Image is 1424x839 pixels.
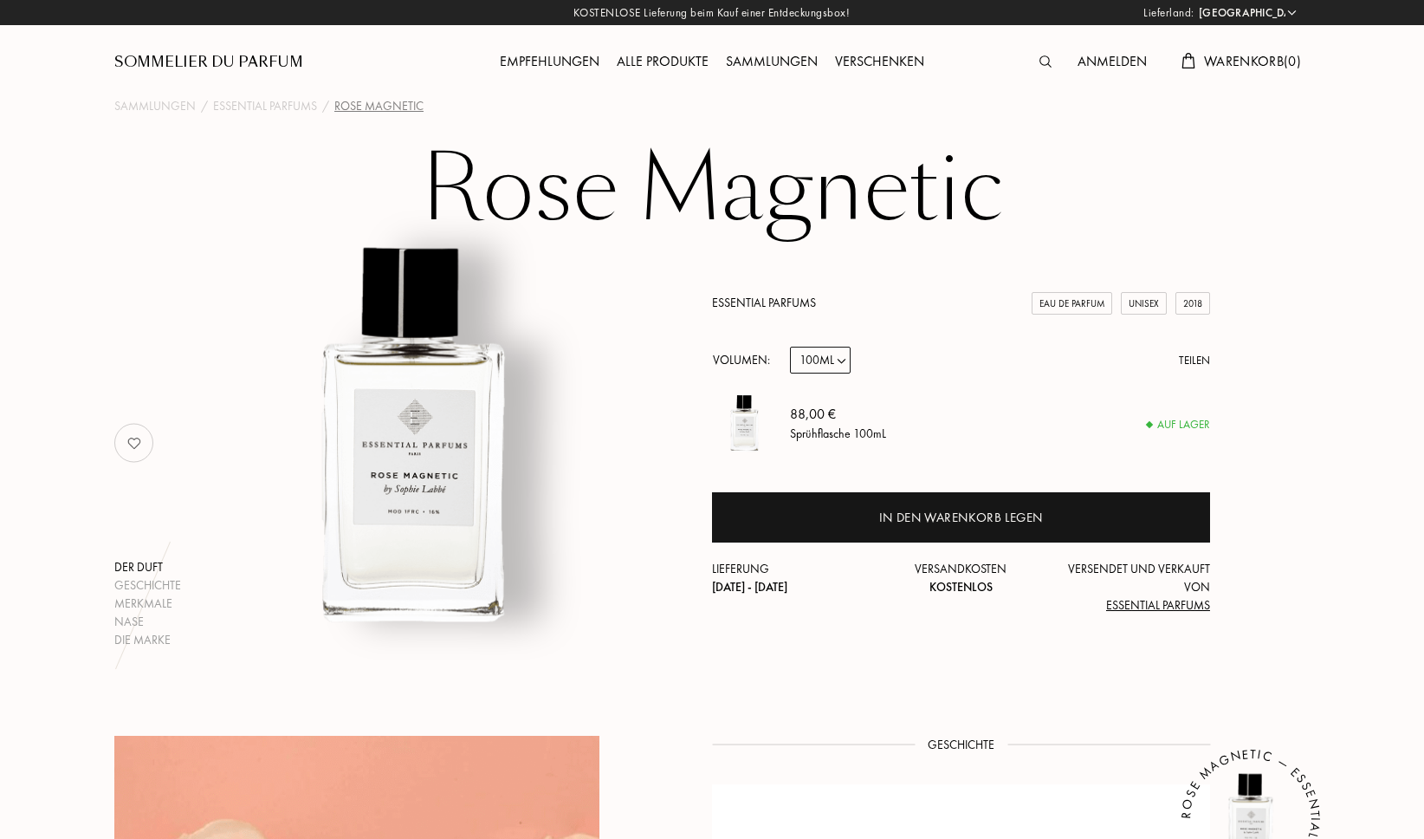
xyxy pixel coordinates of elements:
[1032,292,1112,315] div: Eau de Parfum
[608,51,717,74] div: Alle Produkte
[608,52,717,70] a: Alle Produkte
[1181,53,1195,68] img: cart.svg
[1106,597,1210,613] span: Essential Parfums
[199,220,628,649] img: Rose Magnetic Essential Parfums
[1069,51,1155,74] div: Anmelden
[201,97,208,115] div: /
[114,558,181,576] div: Der Duft
[1143,4,1194,22] span: Lieferland:
[712,347,780,374] div: Volumen:
[826,52,933,70] a: Verschenken
[1121,292,1167,315] div: Unisex
[114,576,181,595] div: Geschichte
[114,97,196,115] a: Sammlungen
[1175,292,1210,315] div: 2018
[712,391,777,456] img: Rose Magnetic Essential Parfums
[712,295,816,310] a: Essential Parfums
[334,97,424,115] div: Rose Magnetic
[114,52,303,73] a: Sommelier du Parfum
[1179,352,1210,369] div: Teilen
[790,425,886,443] div: Sprühflasche 100mL
[117,426,152,460] img: no_like_p.png
[491,51,608,74] div: Empfehlungen
[790,404,886,425] div: 88,00 €
[717,52,826,70] a: Sammlungen
[1147,416,1210,433] div: Auf Lager
[929,579,993,595] span: Kostenlos
[114,613,181,631] div: Nase
[1069,52,1155,70] a: Anmelden
[1044,560,1210,615] div: Versendet und verkauft von
[114,631,181,649] div: Die Marke
[322,97,329,115] div: /
[826,51,933,74] div: Verschenken
[712,579,787,595] span: [DATE] - [DATE]
[1204,52,1301,70] span: Warenkorb ( 0 )
[491,52,608,70] a: Empfehlungen
[717,51,826,74] div: Sammlungen
[1039,55,1052,68] img: search_icn.svg
[879,508,1043,528] div: In den Warenkorb legen
[114,595,181,613] div: Merkmale
[279,142,1145,237] h1: Rose Magnetic
[712,560,878,596] div: Lieferung
[878,560,1045,596] div: Versandkosten
[213,97,317,115] a: Essential Parfums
